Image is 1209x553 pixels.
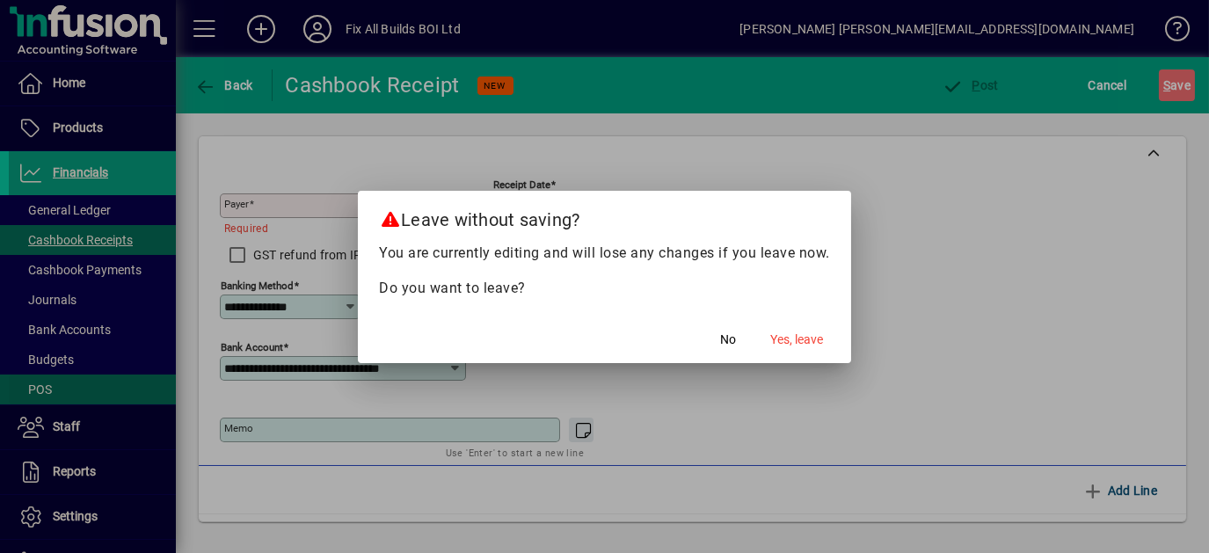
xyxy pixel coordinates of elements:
h2: Leave without saving? [358,191,851,242]
button: Yes, leave [763,324,830,356]
p: Do you want to leave? [379,278,830,299]
span: Yes, leave [770,331,823,349]
span: No [720,331,736,349]
button: No [700,324,756,356]
p: You are currently editing and will lose any changes if you leave now. [379,243,830,264]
